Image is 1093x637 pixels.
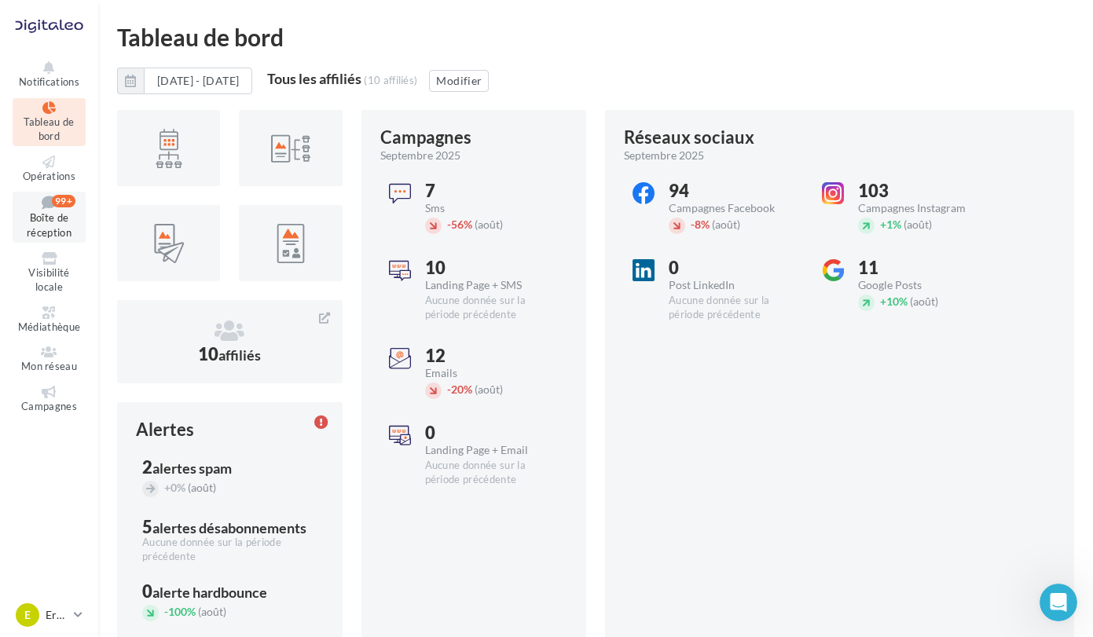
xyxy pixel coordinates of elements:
[23,170,75,182] span: Opérations
[425,294,555,322] div: Aucune donnée sur la période précédente
[152,585,267,599] div: alerte hardbounce
[142,583,317,600] div: 0
[136,421,194,438] div: Alertes
[429,70,489,92] button: Modifier
[475,383,503,396] span: (août)
[142,536,317,564] div: Aucune donnée sur la période précédente
[669,203,800,214] div: Campagnes Facebook
[13,600,86,630] a: E Erwan
[13,192,86,242] a: Boîte de réception 99+
[19,75,79,88] span: Notifications
[218,346,261,364] span: affiliés
[28,266,69,294] span: Visibilité locale
[858,280,989,291] div: Google Posts
[425,259,555,276] div: 10
[880,218,886,231] span: +
[152,521,306,535] div: alertes désabonnements
[425,445,556,456] div: Landing Page + Email
[142,518,317,536] div: 5
[144,68,252,94] button: [DATE] - [DATE]
[904,218,932,231] span: (août)
[910,295,938,308] span: (août)
[669,280,800,291] div: Post LinkedIn
[447,218,451,231] span: -
[13,98,86,146] a: Tableau de bord
[425,347,555,364] div: 12
[117,25,1074,49] div: Tableau de bord
[880,218,901,231] span: 1%
[13,152,86,186] a: Opérations
[188,481,216,494] span: (août)
[46,607,68,623] p: Erwan
[425,280,555,291] div: Landing Page + SMS
[425,368,555,379] div: Emails
[858,203,989,214] div: Campagnes Instagram
[198,343,261,364] span: 10
[21,360,77,372] span: Mon réseau
[425,182,555,200] div: 7
[164,605,168,618] span: -
[691,218,710,231] span: 8%
[1040,584,1077,621] iframe: Intercom live chat
[18,320,81,333] span: Médiathèque
[669,259,800,276] div: 0
[691,218,695,231] span: -
[198,605,226,618] span: (août)
[880,295,908,308] span: 10%
[13,249,86,297] a: Visibilité locale
[858,182,989,200] div: 103
[152,461,232,475] div: alertes spam
[117,68,252,94] button: [DATE] - [DATE]
[624,129,754,146] div: Réseaux sociaux
[712,218,740,231] span: (août)
[164,605,196,618] span: 100%
[858,259,989,276] div: 11
[380,129,471,146] div: Campagnes
[52,195,75,207] div: 99+
[164,481,185,494] span: 0%
[447,383,472,396] span: 20%
[447,218,472,231] span: 56%
[142,459,317,476] div: 2
[24,115,74,143] span: Tableau de bord
[447,383,451,396] span: -
[164,481,171,494] span: +
[425,424,556,441] div: 0
[380,148,460,163] span: septembre 2025
[669,294,800,322] div: Aucune donnée sur la période précédente
[24,607,31,623] span: E
[425,203,555,214] div: Sms
[13,303,86,337] a: Médiathèque
[880,295,886,308] span: +
[13,342,86,376] a: Mon réseau
[13,58,86,92] button: Notifications
[475,218,503,231] span: (août)
[13,383,86,416] a: Campagnes
[669,182,800,200] div: 94
[27,212,72,240] span: Boîte de réception
[267,71,361,86] div: Tous les affiliés
[425,459,556,487] div: Aucune donnée sur la période précédente
[624,148,704,163] span: septembre 2025
[364,74,417,86] div: (10 affiliés)
[21,400,77,412] span: Campagnes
